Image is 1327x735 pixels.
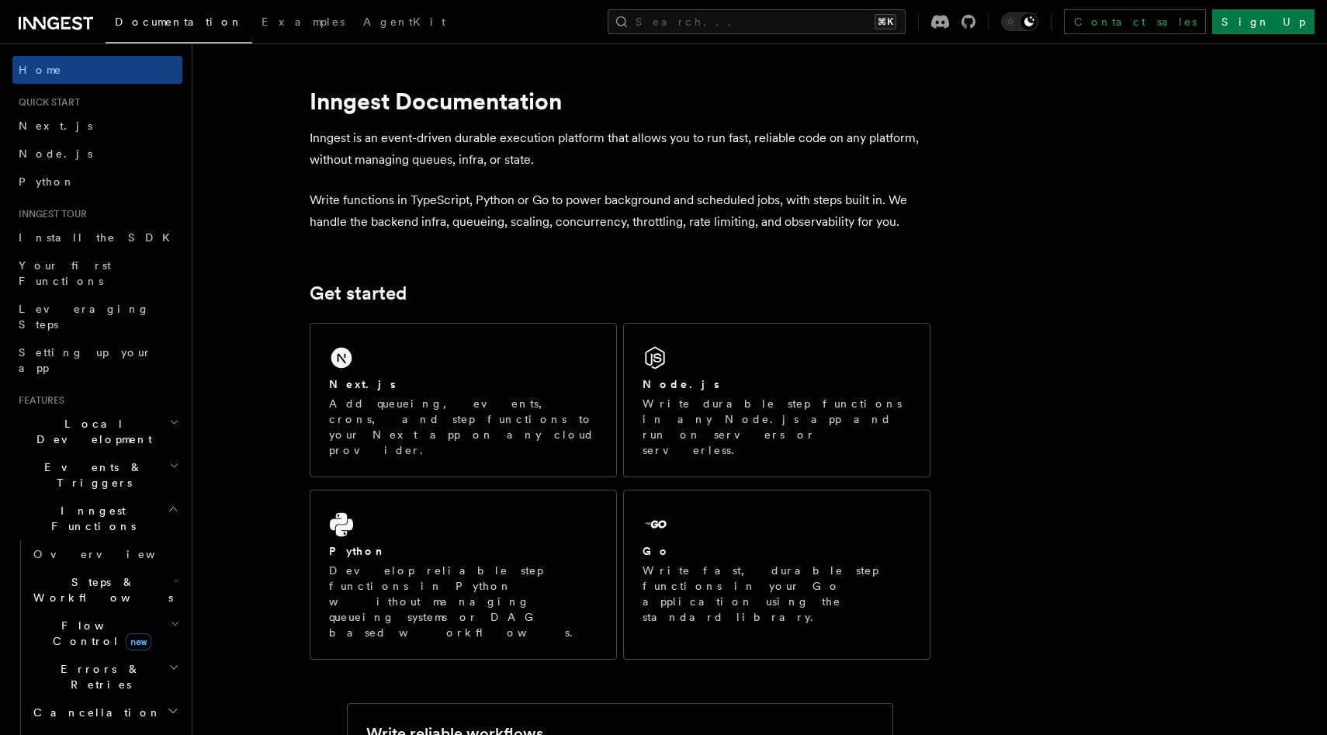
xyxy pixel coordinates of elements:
[27,612,182,655] button: Flow Controlnew
[27,699,182,726] button: Cancellation
[1001,12,1038,31] button: Toggle dark mode
[27,568,182,612] button: Steps & Workflows
[329,543,386,559] h2: Python
[329,396,598,458] p: Add queueing, events, crons, and step functions to your Next app on any cloud provider.
[12,112,182,140] a: Next.js
[608,9,906,34] button: Search...⌘K
[623,323,930,477] a: Node.jsWrite durable step functions in any Node.js app and run on servers or serverless.
[643,543,670,559] h2: Go
[27,705,161,720] span: Cancellation
[12,96,80,109] span: Quick start
[106,5,252,43] a: Documentation
[27,618,171,649] span: Flow Control
[310,189,930,233] p: Write functions in TypeScript, Python or Go to power background and scheduled jobs, with steps bu...
[363,16,445,28] span: AgentKit
[12,168,182,196] a: Python
[12,459,169,491] span: Events & Triggers
[329,563,598,640] p: Develop reliable step functions in Python without managing queueing systems or DAG based workflows.
[354,5,455,42] a: AgentKit
[643,563,911,625] p: Write fast, durable step functions in your Go application using the standard library.
[27,655,182,699] button: Errors & Retries
[27,661,168,692] span: Errors & Retries
[12,224,182,251] a: Install the SDK
[12,140,182,168] a: Node.js
[19,147,92,160] span: Node.js
[329,376,396,392] h2: Next.js
[12,503,168,534] span: Inngest Functions
[19,231,179,244] span: Install the SDK
[310,87,930,115] h1: Inngest Documentation
[19,120,92,132] span: Next.js
[643,396,911,458] p: Write durable step functions in any Node.js app and run on servers or serverless.
[252,5,354,42] a: Examples
[19,303,150,331] span: Leveraging Steps
[12,453,182,497] button: Events & Triggers
[12,56,182,84] a: Home
[12,394,64,407] span: Features
[19,62,62,78] span: Home
[1064,9,1206,34] a: Contact sales
[12,410,182,453] button: Local Development
[19,175,75,188] span: Python
[19,346,152,374] span: Setting up your app
[310,283,407,304] a: Get started
[126,633,151,650] span: new
[643,376,719,392] h2: Node.js
[19,259,111,287] span: Your first Functions
[310,127,930,171] p: Inngest is an event-driven durable execution platform that allows you to run fast, reliable code ...
[27,540,182,568] a: Overview
[310,490,617,660] a: PythonDevelop reliable step functions in Python without managing queueing systems or DAG based wo...
[12,295,182,338] a: Leveraging Steps
[12,208,87,220] span: Inngest tour
[262,16,345,28] span: Examples
[27,574,173,605] span: Steps & Workflows
[875,14,896,29] kbd: ⌘K
[12,251,182,295] a: Your first Functions
[310,323,617,477] a: Next.jsAdd queueing, events, crons, and step functions to your Next app on any cloud provider.
[12,338,182,382] a: Setting up your app
[12,416,169,447] span: Local Development
[623,490,930,660] a: GoWrite fast, durable step functions in your Go application using the standard library.
[12,497,182,540] button: Inngest Functions
[33,548,193,560] span: Overview
[115,16,243,28] span: Documentation
[1212,9,1315,34] a: Sign Up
